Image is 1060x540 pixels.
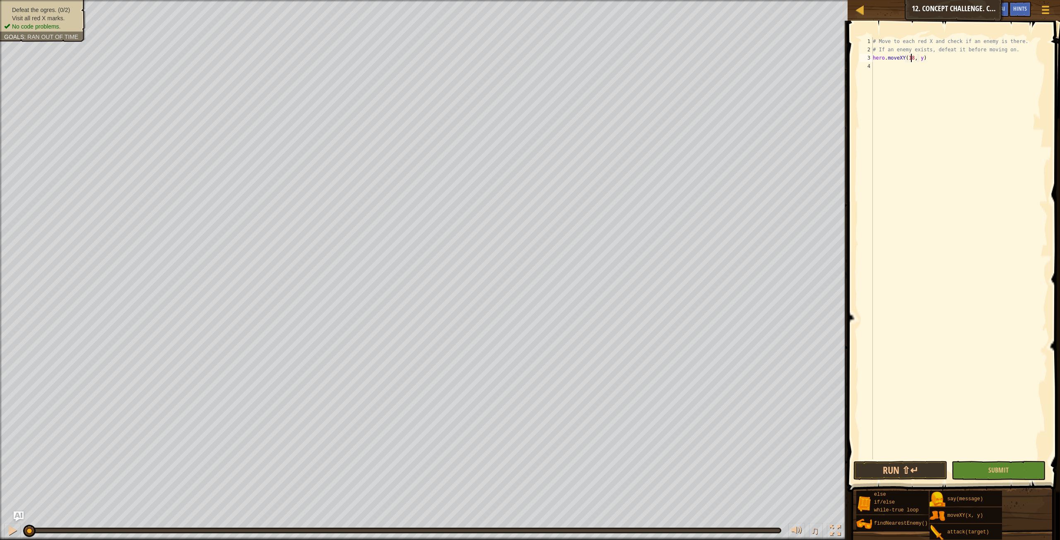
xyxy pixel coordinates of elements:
button: Run ⇧↵ [853,461,947,480]
span: say(message) [947,496,983,502]
button: Adjust volume [788,523,805,540]
div: 4 [859,62,873,70]
img: portrait.png [930,508,945,524]
button: Ctrl + P: Pause [4,523,21,540]
span: if/else [874,499,895,505]
img: portrait.png [856,496,872,511]
span: attack(target) [947,529,989,535]
li: No code problems. [4,22,79,31]
span: ♫ [811,524,819,537]
img: portrait.png [930,492,945,507]
span: moveXY(x, y) [947,513,983,518]
span: No code problems. [12,23,61,30]
button: Toggle fullscreen [827,523,843,540]
button: Submit [952,461,1046,480]
span: Defeat the ogres. (0/2) [12,7,70,13]
span: while-true loop [874,507,919,513]
button: Ask AI [14,511,24,521]
img: portrait.png [856,516,872,532]
span: Submit [988,466,1009,475]
span: : [24,34,27,40]
li: Defeat the ogres. [4,6,79,14]
button: Ask AI [987,2,1009,17]
li: Visit all red X marks. [4,14,79,22]
span: Hints [1013,5,1027,12]
div: 1 [859,37,873,46]
span: findNearestEnemy() [874,521,928,526]
div: 3 [859,54,873,62]
button: ♫ [809,523,823,540]
div: 2 [859,46,873,54]
span: Goals [4,34,24,40]
span: Ran out of time [27,34,78,40]
button: Show game menu [1035,2,1056,21]
span: else [874,492,886,497]
span: Ask AI [991,5,1005,12]
span: Visit all red X marks. [12,15,65,22]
